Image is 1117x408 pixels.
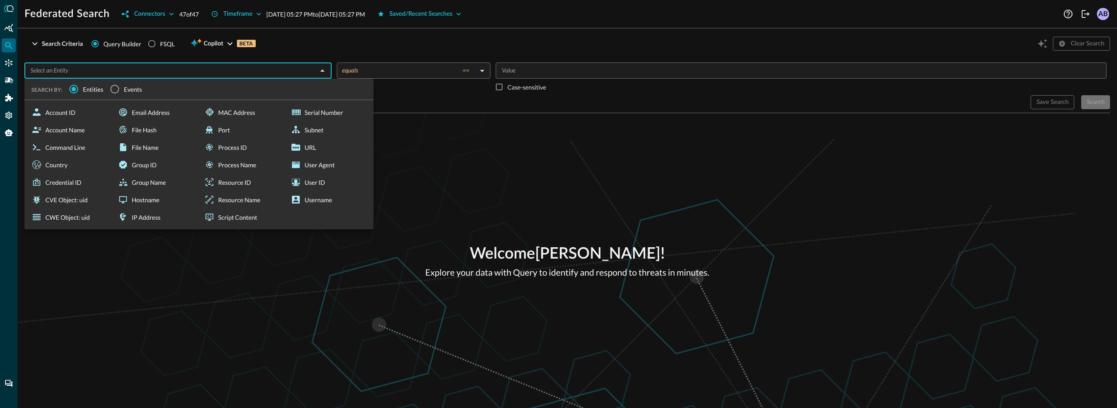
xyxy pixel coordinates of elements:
div: Query Agent [2,126,16,140]
div: File Name [114,138,197,156]
span: SEARCH BY: [31,86,62,93]
div: FSQL [160,39,175,48]
span: equals [342,66,358,74]
div: Account ID [28,104,111,121]
p: BETA [237,40,256,47]
div: Username [287,191,370,208]
div: Port [201,121,284,138]
div: Connectors [134,9,165,20]
div: Settings [2,108,16,122]
button: Close [316,65,329,77]
div: MAC Address [201,104,284,121]
p: Welcome [PERSON_NAME] ! [425,242,709,266]
div: Chat [2,377,16,391]
div: Pipelines [2,73,16,87]
div: User Agent [287,156,370,173]
button: Help [1061,7,1075,21]
div: Saved/Recent Searches [390,9,453,20]
div: Command Line [28,138,111,156]
div: Country [28,156,111,173]
div: Script Content [201,208,284,226]
div: Timeframe [223,9,253,20]
p: Case-sensitive [507,83,546,92]
p: [DATE] 05:27 PM to [DATE] 05:27 PM [267,10,365,19]
div: URL [287,138,370,156]
div: equals [342,66,476,74]
div: Email Address [114,104,197,121]
button: Connectors [116,7,179,21]
button: Search Criteria [24,37,88,51]
div: Serial Number [287,104,370,121]
div: Process ID [201,138,284,156]
p: 47 of 47 [179,10,199,19]
div: Account Name [28,121,111,138]
div: Group Name [114,173,197,191]
div: File Hash [114,121,197,138]
button: Saved/Recent Searches [372,7,467,21]
div: Addons [2,91,16,105]
div: Credential ID [28,173,111,191]
div: Hostname [114,191,197,208]
div: Resource ID [201,173,284,191]
div: Resource Name [201,191,284,208]
div: AB [1097,8,1109,20]
span: Events [124,85,142,94]
div: IP Address [114,208,197,226]
div: User ID [287,173,370,191]
div: Process Name [201,156,284,173]
div: Summary Insights [2,21,16,35]
div: CVE Object: uid [28,191,111,208]
span: Entities [83,85,103,94]
div: CWE Object: uid [28,208,111,226]
div: Connectors [2,56,16,70]
div: Search Criteria [42,38,83,49]
input: Select an Entity [27,65,315,76]
p: Explore your data with Query to identify and respond to threats in minutes. [425,266,709,279]
button: CopilotBETA [185,37,260,51]
input: Value [498,65,1103,76]
span: Query Builder [103,39,141,48]
div: Subnet [287,121,370,138]
button: Timeframe [206,7,267,21]
span: Copilot [204,38,223,49]
div: Group ID [114,156,197,173]
button: Logout [1079,7,1093,21]
h1: Federated Search [24,7,110,21]
div: Federated Search [2,38,16,52]
span: == [463,66,469,74]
